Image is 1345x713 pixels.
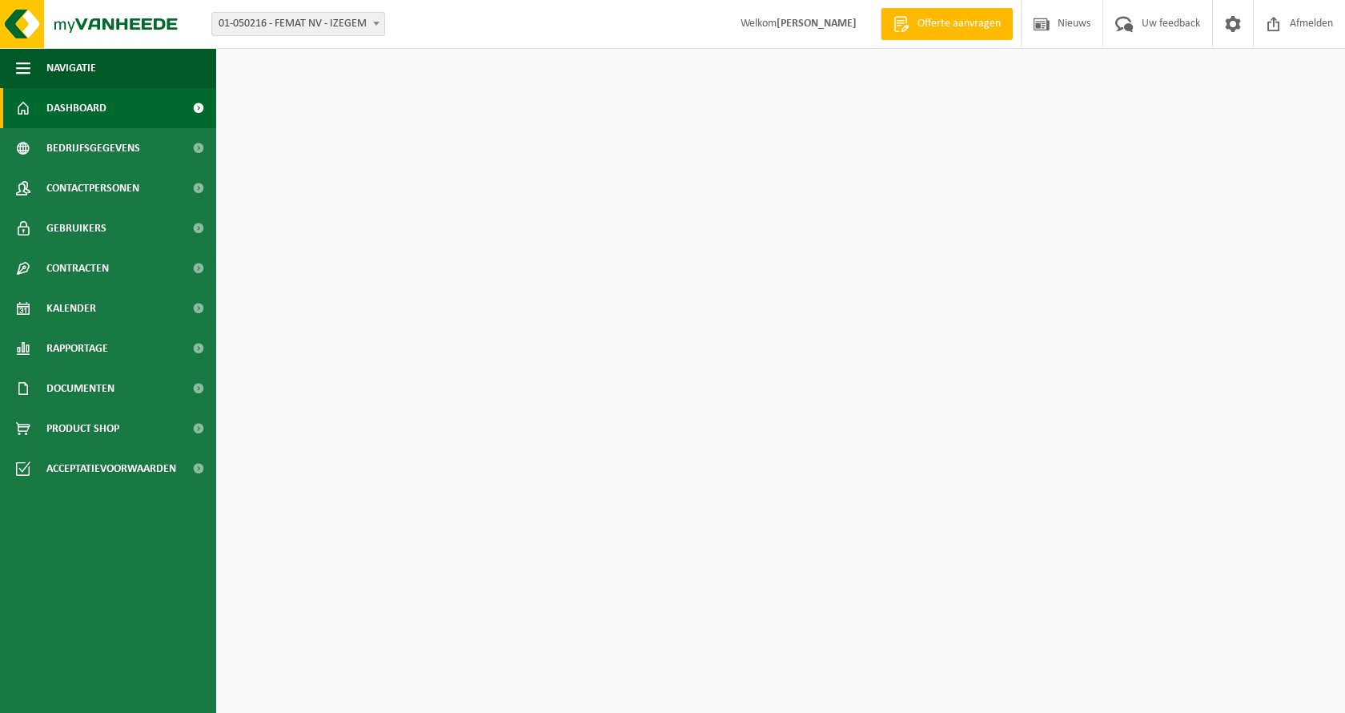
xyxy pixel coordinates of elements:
[46,449,176,489] span: Acceptatievoorwaarden
[46,88,106,128] span: Dashboard
[46,328,108,369] span: Rapportage
[211,12,385,36] span: 01-050216 - FEMAT NV - IZEGEM
[212,13,384,35] span: 01-050216 - FEMAT NV - IZEGEM
[46,208,106,248] span: Gebruikers
[46,409,119,449] span: Product Shop
[46,369,114,409] span: Documenten
[777,18,857,30] strong: [PERSON_NAME]
[46,128,140,168] span: Bedrijfsgegevens
[46,48,96,88] span: Navigatie
[46,168,139,208] span: Contactpersonen
[913,16,1005,32] span: Offerte aanvragen
[46,248,109,288] span: Contracten
[46,288,96,328] span: Kalender
[881,8,1013,40] a: Offerte aanvragen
